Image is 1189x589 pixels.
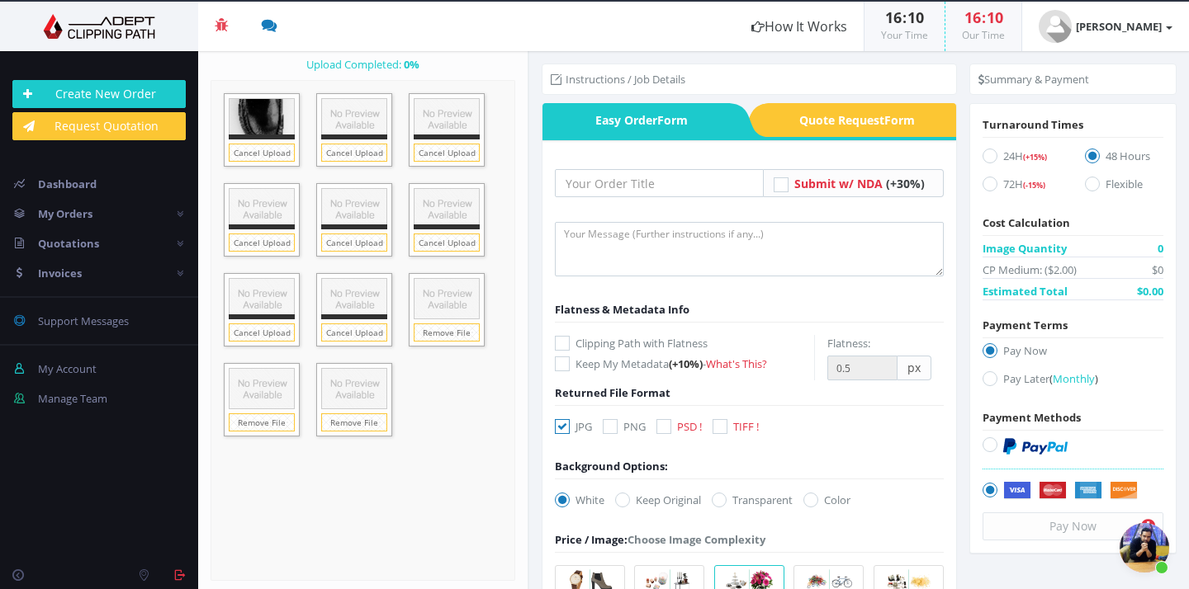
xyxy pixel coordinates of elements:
[983,148,1061,170] label: 24H
[229,144,295,162] a: Cancel Upload
[886,176,925,191] span: (+30%)
[1023,177,1045,191] a: (-15%)
[1152,262,1163,278] span: $0
[555,385,670,400] span: Returned File Format
[555,302,689,317] span: Flatness & Metadata Info
[555,335,814,351] label: Clipping Path with Flatness
[1085,148,1163,170] label: 48 Hours
[706,356,767,371] a: What's This?
[414,144,480,162] a: Cancel Upload
[1023,148,1047,163] a: (+15%)
[902,7,907,27] span: :
[414,323,480,342] a: Remove File
[770,103,957,137] span: Quote Request
[38,391,107,406] span: Manage Team
[983,370,1163,393] label: Pay Later
[1158,240,1163,257] span: 0
[669,356,703,371] span: (+10%)
[733,419,759,434] span: TIFF !
[794,176,925,191] a: Submit w/ NDA (+30%)
[983,318,1068,332] span: Payment Terms
[983,410,1081,425] span: Payment Methods
[555,492,604,508] label: White
[229,413,295,431] a: Remove File
[38,361,97,376] span: My Account
[615,492,701,508] label: Keep Original
[555,356,814,372] label: Keep My Metadata -
[1053,371,1095,386] span: Monthly
[735,2,864,51] a: How It Works
[983,262,1077,278] span: CP Medium: ($2.00)
[414,233,480,252] a: Cancel Upload
[542,103,729,137] span: Easy Order
[1039,10,1072,43] img: user_default.jpg
[555,169,764,197] input: Your Order Title
[881,28,928,42] small: Your Time
[983,240,1067,257] span: Image Quantity
[211,56,515,73] div: Upload Completed:
[677,419,702,434] span: PSD !
[38,206,92,221] span: My Orders
[770,103,957,137] a: Quote RequestForm
[1049,371,1098,386] a: (Monthly)
[12,80,186,108] a: Create New Order
[603,418,646,435] label: PNG
[38,236,99,251] span: Quotations
[12,14,186,39] img: Adept Graphics
[983,117,1083,132] span: Turnaround Times
[962,28,1005,42] small: Our Time
[555,458,668,474] div: Background Options:
[978,71,1089,87] li: Summary & Payment
[907,7,924,27] span: 10
[229,233,295,252] a: Cancel Upload
[885,7,902,27] span: 16
[983,215,1070,230] span: Cost Calculation
[964,7,981,27] span: 16
[1120,523,1169,573] a: Open chat
[1003,438,1068,455] img: PayPal
[229,323,295,342] a: Cancel Upload
[12,112,186,140] a: Request Quotation
[555,418,592,435] label: JPG
[1003,482,1138,500] img: Securely by Stripe
[712,492,793,508] label: Transparent
[321,233,387,252] a: Cancel Upload
[1076,19,1162,34] strong: [PERSON_NAME]
[1085,176,1163,198] label: Flexible
[827,335,870,351] label: Flatness:
[321,413,387,431] a: Remove File
[555,532,628,547] span: Price / Image:
[983,342,1163,365] label: Pay Now
[38,313,129,328] span: Support Messages
[983,283,1068,299] span: Estimated Total
[542,103,729,137] a: Easy OrderForm
[404,57,410,72] span: 0
[1023,180,1045,191] span: (-15%)
[1137,283,1163,299] span: $0.00
[38,266,82,280] span: Invoices
[898,356,931,380] span: px
[884,112,915,128] i: Form
[551,71,685,87] li: Instructions / Job Details
[983,176,1061,198] label: 72H
[321,323,387,342] a: Cancel Upload
[38,177,97,191] span: Dashboard
[321,144,387,162] a: Cancel Upload
[803,492,850,508] label: Color
[657,112,688,128] i: Form
[1023,152,1047,163] span: (+15%)
[401,57,419,72] strong: %
[555,531,765,548] div: Choose Image Complexity
[794,176,883,191] span: Submit w/ NDA
[987,7,1003,27] span: 10
[1022,2,1189,51] a: [PERSON_NAME]
[981,7,987,27] span: :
